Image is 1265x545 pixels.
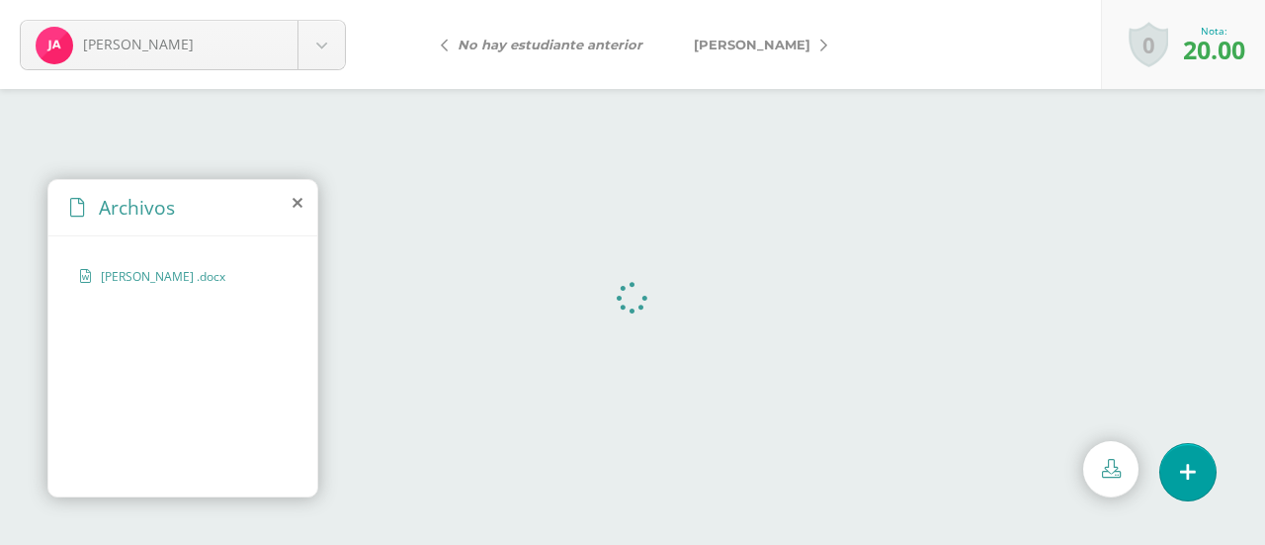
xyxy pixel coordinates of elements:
span: [PERSON_NAME] [83,35,194,53]
span: 20.00 [1183,33,1245,66]
span: Archivos [99,194,175,221]
span: [PERSON_NAME] .docx [101,268,263,285]
a: No hay estudiante anterior [425,21,668,68]
div: Nota: [1183,24,1245,38]
i: close [293,195,302,211]
a: [PERSON_NAME] [668,21,843,68]
a: 0 [1129,22,1168,67]
img: 90063143bf05427ee468fe37a35f9339.png [36,27,73,64]
span: [PERSON_NAME] [694,37,810,52]
a: [PERSON_NAME] [21,21,345,69]
i: No hay estudiante anterior [458,37,642,52]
